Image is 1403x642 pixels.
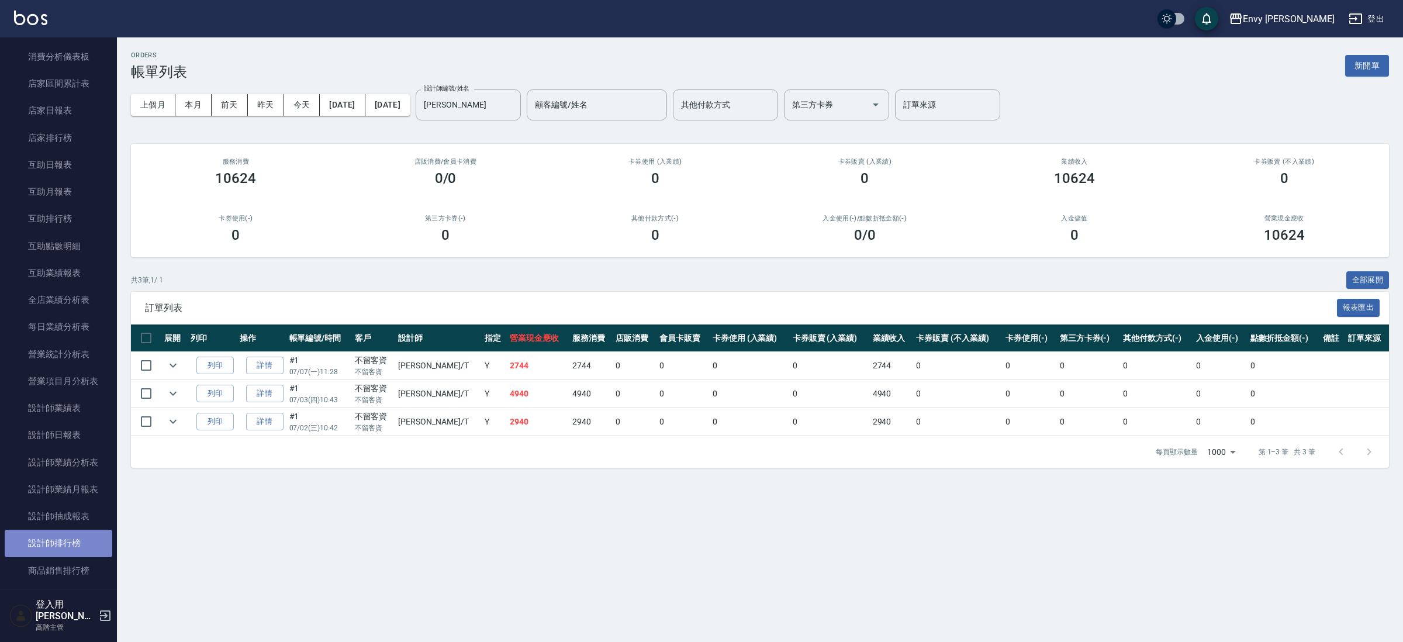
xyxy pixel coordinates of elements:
[710,325,790,352] th: 卡券使用 (入業績)
[237,325,286,352] th: 操作
[1120,380,1193,408] td: 0
[355,423,393,433] p: 不留客資
[164,357,182,374] button: expand row
[564,215,746,222] h2: 其他付款方式(-)
[5,503,112,530] a: 設計師抽成報表
[289,423,349,433] p: 07/02 (三) 10:42
[248,94,284,116] button: 昨天
[5,178,112,205] a: 互助月報表
[866,95,885,114] button: Open
[656,352,710,379] td: 0
[161,325,188,352] th: 展開
[507,325,569,352] th: 營業現金應收
[613,352,656,379] td: 0
[1248,380,1320,408] td: 0
[355,382,393,395] div: 不留客資
[5,530,112,557] a: 設計師排行榜
[1120,325,1193,352] th: 其他付款方式(-)
[1345,60,1389,71] a: 新開單
[507,408,569,436] td: 2940
[870,325,914,352] th: 業績收入
[656,380,710,408] td: 0
[1224,7,1339,31] button: Envy [PERSON_NAME]
[870,408,914,436] td: 2940
[131,94,175,116] button: 上個月
[1337,302,1380,313] a: 報表匯出
[352,325,396,352] th: 客戶
[656,408,710,436] td: 0
[710,380,790,408] td: 0
[5,476,112,503] a: 設計師業績月報表
[861,170,869,187] h3: 0
[355,410,393,423] div: 不留客資
[5,422,112,448] a: 設計師日報表
[1070,227,1079,243] h3: 0
[5,260,112,287] a: 互助業績報表
[196,413,234,431] button: 列印
[1193,352,1248,379] td: 0
[5,151,112,178] a: 互助日報表
[215,170,256,187] h3: 10624
[1259,447,1315,457] p: 第 1–3 筆 共 3 筆
[1280,170,1288,187] h3: 0
[1193,158,1375,165] h2: 卡券販賣 (不入業績)
[790,380,870,408] td: 0
[1264,227,1305,243] h3: 10624
[164,413,182,430] button: expand row
[507,380,569,408] td: 4940
[507,352,569,379] td: 2744
[482,352,507,379] td: Y
[5,205,112,232] a: 互助排行榜
[913,408,1003,436] td: 0
[395,408,482,436] td: [PERSON_NAME] /T
[613,325,656,352] th: 店販消費
[710,352,790,379] td: 0
[854,227,876,243] h3: 0 /0
[1120,352,1193,379] td: 0
[286,352,352,379] td: #1
[1337,299,1380,317] button: 報表匯出
[1248,325,1320,352] th: 點數折抵金額(-)
[651,170,659,187] h3: 0
[482,325,507,352] th: 指定
[5,125,112,151] a: 店家排行榜
[246,357,284,375] a: 詳情
[395,352,482,379] td: [PERSON_NAME] /T
[1057,352,1121,379] td: 0
[231,227,240,243] h3: 0
[36,599,95,622] h5: 登入用[PERSON_NAME]
[196,385,234,403] button: 列印
[5,70,112,97] a: 店家區間累計表
[320,94,365,116] button: [DATE]
[774,158,956,165] h2: 卡券販賣 (入業績)
[441,227,450,243] h3: 0
[175,94,212,116] button: 本月
[1248,352,1320,379] td: 0
[5,43,112,70] a: 消費分析儀表板
[5,584,112,611] a: 商品消耗明細
[710,408,790,436] td: 0
[790,352,870,379] td: 0
[284,94,320,116] button: 今天
[131,275,163,285] p: 共 3 筆, 1 / 1
[774,215,956,222] h2: 入金使用(-) /點數折抵金額(-)
[569,380,613,408] td: 4940
[913,352,1003,379] td: 0
[1057,325,1121,352] th: 第三方卡券(-)
[355,395,393,405] p: 不留客資
[435,170,457,187] h3: 0/0
[1193,325,1248,352] th: 入金使用(-)
[1193,380,1248,408] td: 0
[424,84,469,93] label: 設計師編號/姓名
[395,380,482,408] td: [PERSON_NAME] /T
[1057,408,1121,436] td: 0
[1193,408,1248,436] td: 0
[613,408,656,436] td: 0
[36,622,95,633] p: 高階主管
[1054,170,1095,187] h3: 10624
[212,94,248,116] button: 前天
[613,380,656,408] td: 0
[145,302,1337,314] span: 訂單列表
[355,158,537,165] h2: 店販消費 /會員卡消費
[870,380,914,408] td: 4940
